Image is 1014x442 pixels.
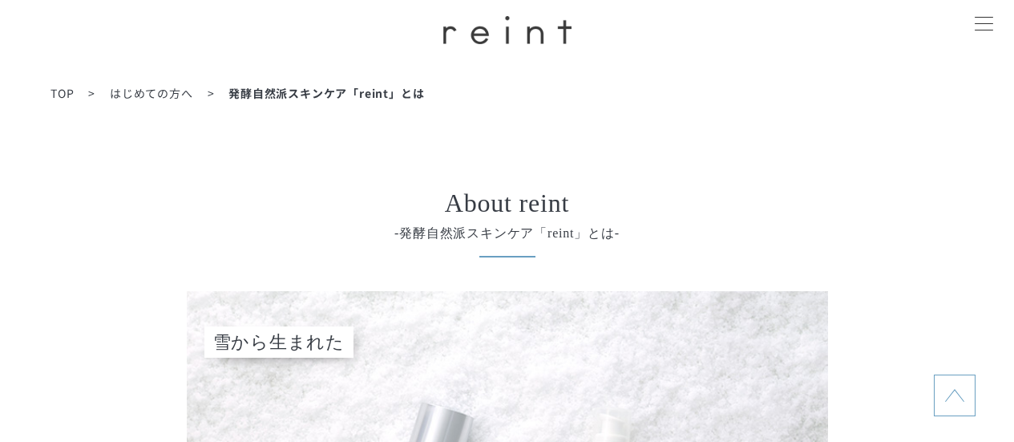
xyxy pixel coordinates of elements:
img: ロゴ [443,16,572,44]
p: 雪から生まれた [204,326,354,358]
img: topに戻る [945,386,964,405]
a: TOP [50,85,74,101]
span: -発酵自然派スキンケア「reint」とは- [219,224,796,243]
a: はじめての方へ [110,85,193,101]
h2: About reint [219,190,796,216]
